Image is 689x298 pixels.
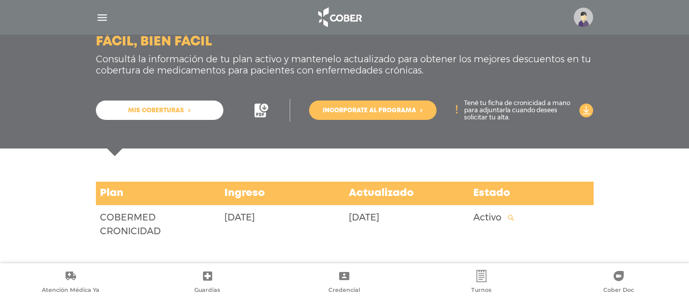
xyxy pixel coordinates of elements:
[96,207,220,242] div: COBERMED CRONICIDAD
[469,207,594,242] div: Activo
[313,5,366,30] img: logo_cober_home-white.png
[96,54,594,76] p: Consultá la información de tu plan activo y mantenelo actualizado para obtener los mejores descue...
[276,270,413,296] a: Credencial
[550,270,687,296] a: Cober Doc
[309,101,437,120] a: Incorporate al programa
[471,286,492,295] span: Turnos
[413,270,550,296] a: Turnos
[464,100,573,121] p: Tené tu ficha de cronicidad a mano para adjuntarla cuando desees solicitar tu alta.
[96,101,223,120] a: Mis coberturas
[96,11,109,24] img: Cober_menu-lines-white.svg
[345,207,469,242] div: [DATE]
[220,182,345,205] div: Ingreso
[139,270,276,296] a: Guardias
[603,286,634,295] span: Cober Doc
[345,182,469,205] div: Actualizado
[574,8,593,27] img: profile-placeholder.svg
[128,108,184,114] span: Mis coberturas
[2,270,139,296] a: Atención Médica Ya
[42,286,99,295] span: Atención Médica Ya
[469,182,594,205] div: Estado
[323,108,416,114] span: Incorporate al programa
[96,34,212,50] h3: Fácil, bien fácil
[328,286,360,295] span: Credencial
[194,286,220,295] span: Guardias
[220,207,345,242] div: [DATE]
[96,182,220,205] div: Plan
